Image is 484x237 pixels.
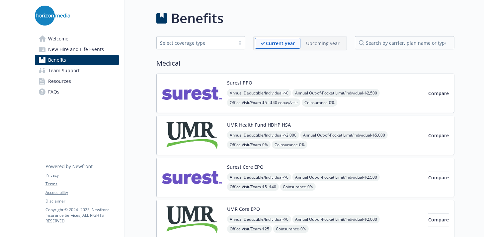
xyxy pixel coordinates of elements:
span: Annual Out-of-Pocket Limit/Individual - $2,500 [292,89,380,97]
a: Team Support [35,65,119,76]
span: Office Visit/Exam - $25 [227,225,272,233]
span: FAQs [48,87,59,97]
a: FAQs [35,87,119,97]
span: Office Visit/Exam - $5 - $40 copay/visit [227,98,300,107]
span: Compare [428,90,449,96]
img: Surest carrier logo [162,79,222,107]
img: Surest carrier logo [162,163,222,192]
button: Compare [428,87,449,100]
a: New Hire and Life Events [35,44,119,55]
button: Compare [428,171,449,184]
button: Compare [428,213,449,226]
img: UMR carrier logo [162,206,222,234]
a: Resources [35,76,119,87]
p: Upcoming year [306,40,340,47]
span: Team Support [48,65,80,76]
a: Terms [45,181,119,187]
p: Current year [266,40,295,47]
span: Annual Deductible/Individual - $0 [227,173,291,181]
div: Select coverage type [160,39,232,46]
span: Compare [428,216,449,223]
span: Compare [428,174,449,181]
a: Benefits [35,55,119,65]
button: Surest Core EPO [227,163,264,170]
button: Surest PPO [227,79,252,86]
span: Coinsurance - 0% [273,225,309,233]
span: Annual Deductible/Individual - $2,000 [227,131,299,139]
span: Welcome [48,33,68,44]
span: Office Visit/Exam - 0% [227,141,271,149]
span: Office Visit/Exam - $5 -$40 [227,183,279,191]
span: New Hire and Life Events [48,44,104,55]
a: Disclaimer [45,198,119,204]
button: UMR Health Fund HDHP HSA [227,121,291,128]
span: Annual Deductible/Individual - $0 [227,215,291,223]
img: UMR carrier logo [162,121,222,149]
a: Welcome [35,33,119,44]
span: Resources [48,76,71,87]
p: Copyright © 2024 - 2025 , Newfront Insurance Services, ALL RIGHTS RESERVED [45,207,119,224]
input: search by carrier, plan name or type [355,36,454,49]
span: Coinsurance - 0% [280,183,316,191]
span: Annual Out-of-Pocket Limit/Individual - $2,500 [292,173,380,181]
a: Accessibility [45,190,119,196]
span: Compare [428,132,449,139]
span: Annual Out-of-Pocket Limit/Individual - $2,000 [292,215,380,223]
button: UMR Core EPO [227,206,260,212]
span: Coinsurance - 0% [272,141,307,149]
h2: Medical [156,58,454,68]
span: Annual Deductible/Individual - $0 [227,89,291,97]
button: Compare [428,129,449,142]
span: Annual Out-of-Pocket Limit/Individual - $5,000 [300,131,388,139]
span: Benefits [48,55,66,65]
span: Coinsurance - 0% [302,98,337,107]
h1: Benefits [171,8,223,28]
a: Privacy [45,172,119,178]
